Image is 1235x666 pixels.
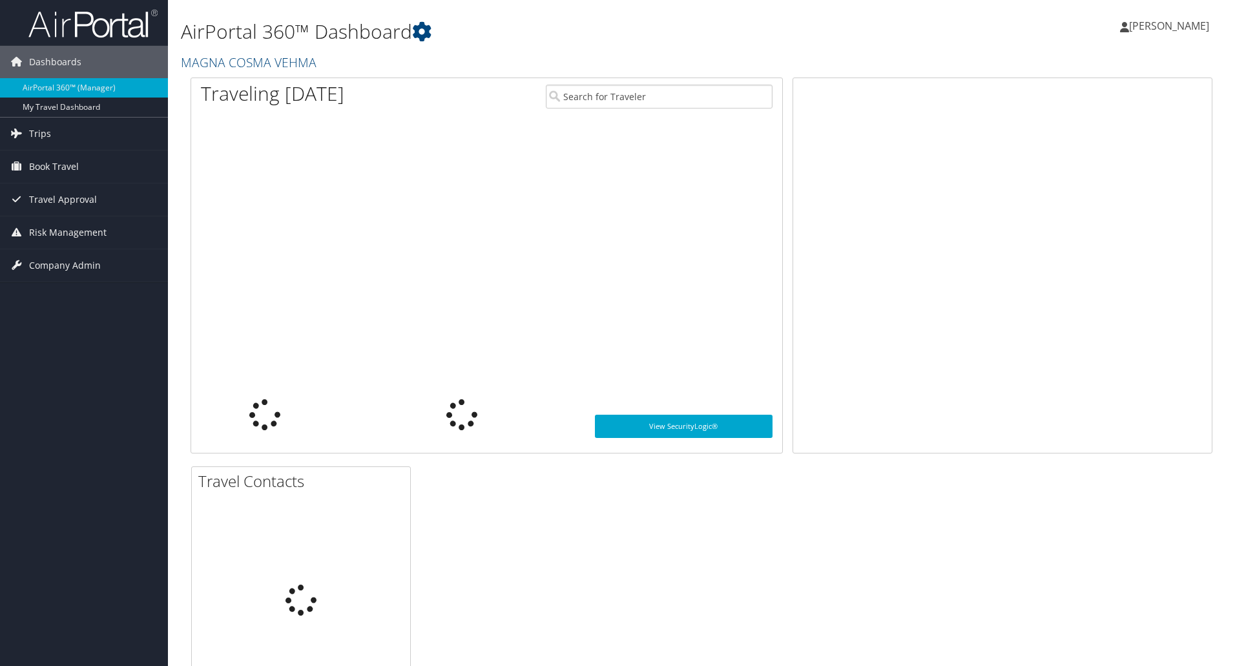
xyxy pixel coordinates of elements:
[29,249,101,282] span: Company Admin
[198,470,410,492] h2: Travel Contacts
[546,85,773,109] input: Search for Traveler
[181,18,875,45] h1: AirPortal 360™ Dashboard
[29,216,107,249] span: Risk Management
[29,151,79,183] span: Book Travel
[1120,6,1222,45] a: [PERSON_NAME]
[595,415,773,438] a: View SecurityLogic®
[1129,19,1209,33] span: [PERSON_NAME]
[29,183,97,216] span: Travel Approval
[29,118,51,150] span: Trips
[181,54,320,71] a: MAGNA COSMA VEHMA
[29,46,81,78] span: Dashboards
[28,8,158,39] img: airportal-logo.png
[201,80,344,107] h1: Traveling [DATE]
